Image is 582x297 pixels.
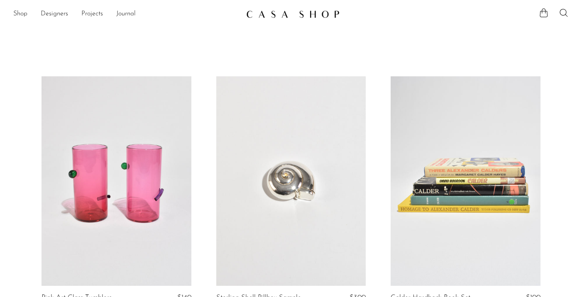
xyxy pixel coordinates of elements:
[13,7,240,21] ul: NEW HEADER MENU
[81,9,103,19] a: Projects
[116,9,136,19] a: Journal
[41,9,68,19] a: Designers
[13,7,240,21] nav: Desktop navigation
[13,9,27,19] a: Shop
